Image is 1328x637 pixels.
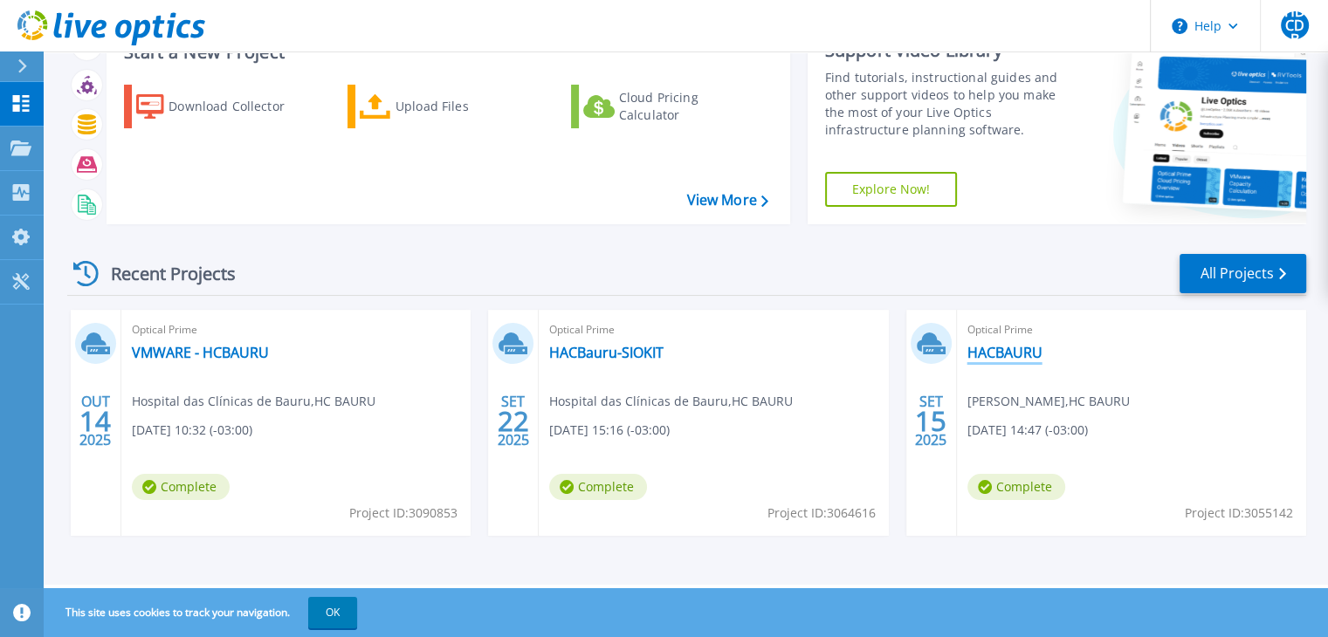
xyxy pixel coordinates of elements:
span: [DATE] 10:32 (-03:00) [132,421,252,440]
span: [DATE] 15:16 (-03:00) [549,421,670,440]
span: Project ID: 3090853 [349,503,458,523]
span: [PERSON_NAME] , HC BAURU [967,392,1130,411]
span: HDCDB [1281,4,1309,46]
span: 15 [915,414,946,428]
span: [DATE] 14:47 (-03:00) [967,421,1088,440]
span: This site uses cookies to track your navigation. [48,597,357,628]
div: OUT 2025 [79,389,112,453]
div: Upload Files [396,89,535,124]
span: Project ID: 3064616 [767,503,876,523]
div: Cloud Pricing Calculator [619,89,759,124]
a: Explore Now! [825,172,958,207]
a: All Projects [1180,254,1306,293]
span: 22 [498,414,529,428]
div: SET 2025 [497,389,530,453]
span: Complete [967,474,1065,500]
span: Complete [132,474,230,500]
button: OK [308,597,357,628]
a: HACBAURU [967,344,1042,361]
div: Recent Projects [67,252,259,295]
span: Project ID: 3055142 [1185,503,1293,523]
span: Optical Prime [549,320,877,339]
span: 14 [79,414,111,428]
div: SET 2025 [914,389,947,453]
div: Find tutorials, instructional guides and other support videos to help you make the most of your L... [825,69,1076,139]
a: Download Collector [124,85,319,128]
a: Cloud Pricing Calculator [571,85,766,128]
h3: Start a New Project [124,43,767,62]
span: Hospital das Clínicas de Bauru , HC BAURU [549,392,793,411]
div: Download Collector [169,89,308,124]
span: Complete [549,474,647,500]
span: Optical Prime [132,320,460,339]
a: Upload Files [347,85,542,128]
span: Optical Prime [967,320,1296,339]
a: HACBauru-SIOKIT [549,344,664,361]
span: Hospital das Clínicas de Bauru , HC BAURU [132,392,375,411]
a: VMWARE - HCBAURU [132,344,269,361]
a: View More [686,192,767,209]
